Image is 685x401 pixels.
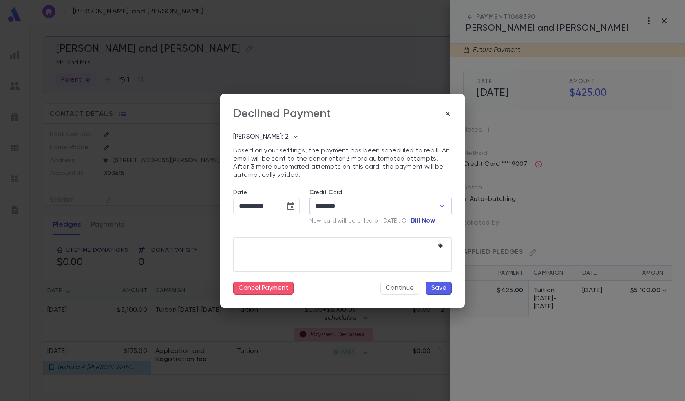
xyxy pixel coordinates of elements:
button: Save [426,282,452,295]
label: Credit Card [309,189,342,196]
label: Date [233,189,300,196]
button: Continue [380,282,419,295]
p: [PERSON_NAME]: 2 [233,133,289,141]
p: Based on your settings, the payment has been scheduled to rebill. An email will be sent to the do... [233,147,452,179]
div: Declined Payment [233,107,331,121]
button: Choose date, selected date is Aug 27, 2025 [283,198,299,214]
p: New card will be billed on [DATE] . Or, [309,218,409,224]
button: Cancel Payment [233,282,294,295]
button: Bill Now [409,214,440,227]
